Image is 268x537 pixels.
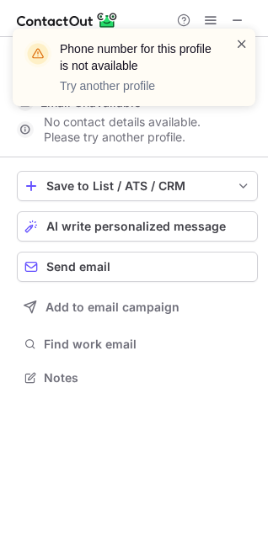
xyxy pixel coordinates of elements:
button: Notes [17,366,258,390]
span: AI write personalized message [46,220,226,233]
p: Try another profile [60,77,215,94]
div: No contact details available. Please try another profile. [17,116,258,143]
button: save-profile-one-click [17,171,258,201]
span: Add to email campaign [46,300,180,314]
span: Find work email [44,337,251,352]
img: warning [24,40,51,67]
button: Add to email campaign [17,292,258,322]
button: Send email [17,252,258,282]
button: AI write personalized message [17,211,258,242]
header: Phone number for this profile is not available [60,40,215,74]
span: Send email [46,260,110,274]
button: Find work email [17,332,258,356]
span: Notes [44,370,251,385]
div: Save to List / ATS / CRM [46,179,228,193]
img: ContactOut v5.3.10 [17,10,118,30]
